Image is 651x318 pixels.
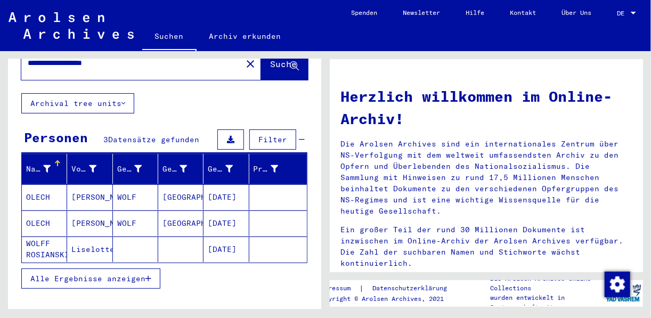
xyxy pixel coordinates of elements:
div: Personen [24,128,88,147]
p: Ein großer Teil der rund 30 Millionen Dokumente ist inzwischen im Online-Archiv der Arolsen Archi... [340,224,632,269]
mat-cell: WOLFF ROSIANSKI [22,237,67,262]
div: Geburtsname [117,164,142,175]
mat-cell: [PERSON_NAME] [67,184,112,210]
div: Geburtsdatum [208,160,248,177]
span: Alle Ergebnisse anzeigen [30,274,145,283]
mat-cell: [DATE] [204,237,249,262]
button: Suche [261,47,308,80]
div: Prisoner # [254,160,294,177]
div: Nachname [26,164,51,175]
p: Copyright © Arolsen Archives, 2021 [317,294,460,304]
span: Filter [258,135,287,144]
button: Clear [240,53,261,74]
mat-header-cell: Geburtsdatum [204,154,249,184]
mat-cell: [PERSON_NAME] [67,210,112,236]
mat-cell: OLECH [22,210,67,236]
h1: Herzlich willkommen im Online-Archiv! [340,85,632,130]
div: Prisoner # [254,164,278,175]
img: Zustimmung ändern [605,272,630,297]
span: Suche [270,59,297,69]
mat-cell: [GEOGRAPHIC_DATA] [158,210,204,236]
mat-cell: WOLF [113,210,158,236]
a: Archiv erkunden [197,23,294,49]
mat-cell: [GEOGRAPHIC_DATA] [158,184,204,210]
a: Datenschutzerklärung [364,283,460,294]
p: wurden entwickelt in Partnerschaft mit [490,293,604,312]
div: Geburt‏ [162,164,187,175]
mat-icon: close [244,58,257,70]
div: Nachname [26,160,67,177]
button: Archival tree units [21,93,134,113]
button: Alle Ergebnisse anzeigen [21,268,160,289]
mat-cell: Liselotte [67,237,112,262]
div: Vorname [71,160,112,177]
mat-header-cell: Prisoner # [249,154,307,184]
div: Geburtsname [117,160,158,177]
img: Arolsen_neg.svg [9,12,134,39]
div: Vorname [71,164,96,175]
mat-header-cell: Vorname [67,154,112,184]
div: Geburtsdatum [208,164,232,175]
mat-header-cell: Geburt‏ [158,154,204,184]
mat-cell: OLECH [22,184,67,210]
button: Filter [249,129,296,150]
div: | [317,283,460,294]
a: Suchen [142,23,197,51]
mat-cell: [DATE] [204,210,249,236]
mat-header-cell: Nachname [22,154,67,184]
mat-header-cell: Geburtsname [113,154,158,184]
mat-cell: [DATE] [204,184,249,210]
div: Geburt‏ [162,160,203,177]
span: Datensätze gefunden [108,135,199,144]
span: 3 [103,135,108,144]
p: Die Arolsen Archives Online-Collections [490,274,604,293]
span: DE [617,10,629,17]
p: Die Arolsen Archives sind ein internationales Zentrum über NS-Verfolgung mit dem weltweit umfasse... [340,138,632,217]
mat-cell: WOLF [113,184,158,210]
a: Impressum [317,283,359,294]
